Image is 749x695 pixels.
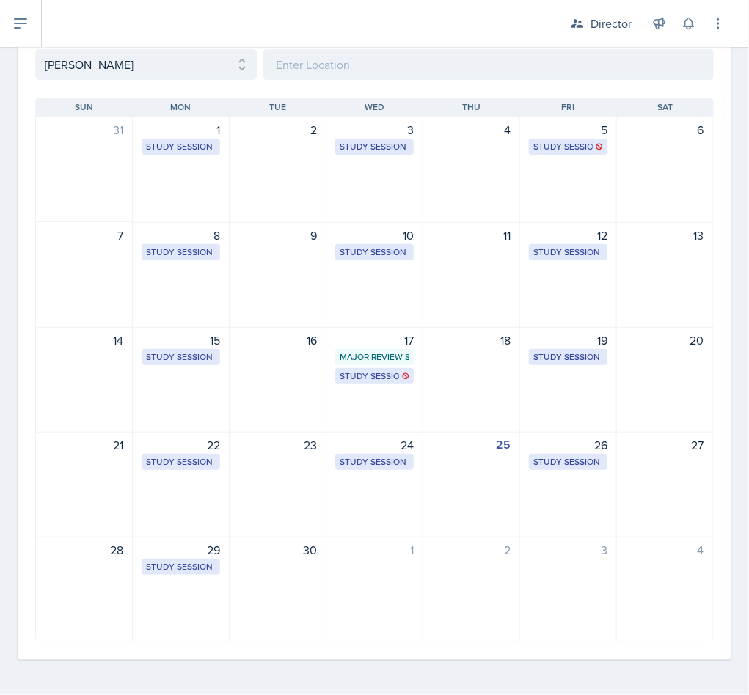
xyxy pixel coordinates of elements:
div: 7 [45,227,123,244]
div: Study Session [533,140,603,153]
div: 3 [335,121,414,139]
span: Thu [462,100,481,114]
span: Fri [562,100,575,114]
div: 24 [335,436,414,454]
div: Study Session [533,455,603,468]
div: 25 [432,436,511,454]
div: 31 [45,121,123,139]
div: Study Session [146,560,216,573]
div: 1 [142,121,220,139]
div: Study Session [340,246,409,259]
div: 11 [432,227,511,244]
div: Study Session [340,455,409,468]
div: Study Session [533,246,603,259]
div: 18 [432,331,511,349]
div: 10 [335,227,414,244]
div: 27 [626,436,704,454]
div: 21 [45,436,123,454]
div: 4 [432,121,511,139]
div: 2 [238,121,317,139]
div: 14 [45,331,123,349]
div: Study Session [340,140,409,153]
div: Study Session [533,350,603,364]
div: 6 [626,121,704,139]
div: 12 [529,227,607,244]
div: 19 [529,331,607,349]
div: 13 [626,227,704,244]
span: Sun [75,100,93,114]
div: 16 [238,331,317,349]
div: 29 [142,541,220,559]
div: 28 [45,541,123,559]
div: 17 [335,331,414,349]
div: Study Session [146,140,216,153]
div: Director [591,15,632,32]
div: 8 [142,227,220,244]
div: 20 [626,331,704,349]
div: 30 [238,541,317,559]
div: Study Session [340,369,409,383]
div: Study Session [146,455,216,468]
span: Mon [170,100,191,114]
div: 23 [238,436,317,454]
div: Study Session [146,350,216,364]
input: Enter Location [263,49,714,80]
div: 2 [432,541,511,559]
div: 3 [529,541,607,559]
span: Sat [657,100,673,114]
div: Study Session [146,246,216,259]
div: 1 [335,541,414,559]
div: 26 [529,436,607,454]
div: 4 [626,541,704,559]
div: 15 [142,331,220,349]
span: Wed [365,100,384,114]
div: 9 [238,227,317,244]
div: Major Review Session [340,350,409,364]
div: 5 [529,121,607,139]
div: 22 [142,436,220,454]
span: Tue [269,100,286,114]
